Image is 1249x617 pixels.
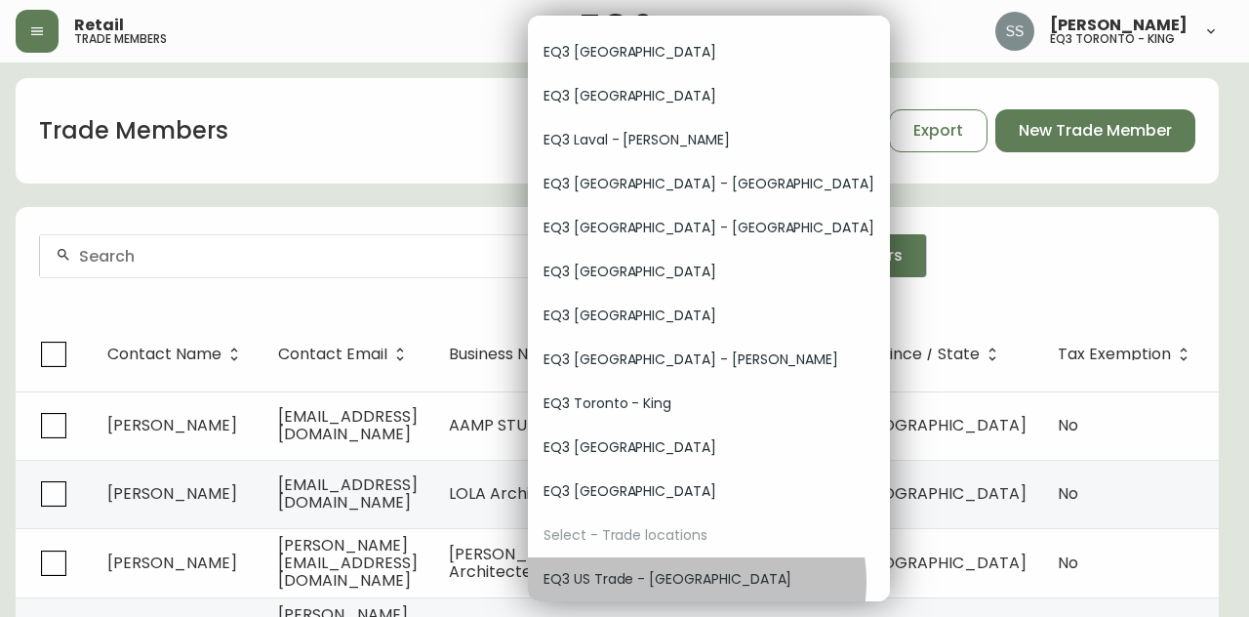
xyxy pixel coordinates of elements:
span: EQ3 [GEOGRAPHIC_DATA] - [GEOGRAPHIC_DATA] [544,174,874,194]
div: EQ3 [GEOGRAPHIC_DATA] [528,74,890,118]
span: EQ3 [GEOGRAPHIC_DATA] [544,306,874,326]
div: EQ3 [GEOGRAPHIC_DATA] [528,30,890,74]
span: EQ3 Toronto - King [544,393,874,414]
div: EQ3 [GEOGRAPHIC_DATA] [528,294,890,338]
div: EQ3 [GEOGRAPHIC_DATA] [528,250,890,294]
div: EQ3 [GEOGRAPHIC_DATA] - [GEOGRAPHIC_DATA] [528,162,890,206]
span: EQ3 [GEOGRAPHIC_DATA] [544,481,874,502]
span: EQ3 [GEOGRAPHIC_DATA] [544,262,874,282]
div: EQ3 [GEOGRAPHIC_DATA] - [GEOGRAPHIC_DATA] [528,206,890,250]
span: EQ3 US Trade - [GEOGRAPHIC_DATA] [544,569,874,590]
div: EQ3 US Trade - [GEOGRAPHIC_DATA] [528,557,890,601]
div: EQ3 [GEOGRAPHIC_DATA] - [PERSON_NAME] [528,338,890,382]
span: EQ3 Laval - [PERSON_NAME] [544,130,874,150]
div: EQ3 Toronto - King [528,382,890,426]
div: EQ3 [GEOGRAPHIC_DATA] [528,426,890,470]
span: EQ3 [GEOGRAPHIC_DATA] - [GEOGRAPHIC_DATA] [544,218,874,238]
span: EQ3 [GEOGRAPHIC_DATA] - [PERSON_NAME] [544,350,874,370]
span: EQ3 [GEOGRAPHIC_DATA] [544,42,874,62]
div: EQ3 Laval - [PERSON_NAME] [528,118,890,162]
span: EQ3 [GEOGRAPHIC_DATA] [544,86,874,106]
div: EQ3 [GEOGRAPHIC_DATA] [528,470,890,514]
span: EQ3 [GEOGRAPHIC_DATA] [544,437,874,458]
